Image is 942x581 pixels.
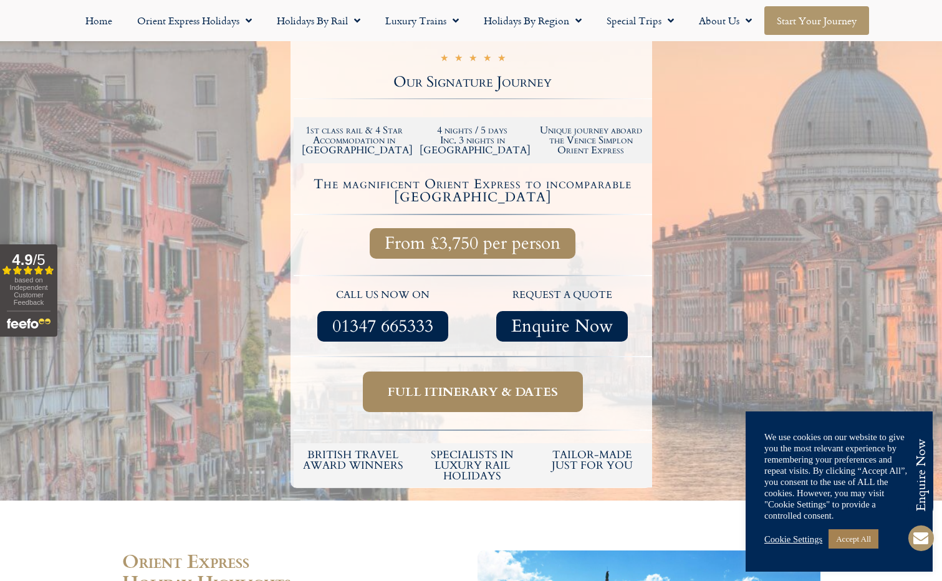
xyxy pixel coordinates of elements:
[385,236,560,251] span: From £3,750 per person
[497,52,506,67] i: ☆
[264,6,373,35] a: Holidays by Rail
[483,52,491,67] i: ☆
[764,431,914,521] div: We use cookies on our website to give you the most relevant experience by remembering your prefer...
[496,311,628,342] a: Enquire Now
[594,6,686,35] a: Special Trips
[440,50,506,67] div: 5/5
[440,52,448,67] i: ☆
[122,550,465,572] h2: Orient Express
[6,6,936,35] nav: Menu
[300,287,467,304] p: call us now on
[73,6,125,35] a: Home
[419,449,526,481] h6: Specialists in luxury rail holidays
[125,6,264,35] a: Orient Express Holidays
[420,125,526,155] h2: 4 nights / 5 days Inc. 3 nights in [GEOGRAPHIC_DATA]
[538,125,644,155] h2: Unique journey aboard the Venice Simplon Orient Express
[332,319,433,334] span: 01347 665333
[511,319,613,334] span: Enquire Now
[317,311,448,342] a: 01347 665333
[296,178,650,204] h4: The magnificent Orient Express to incomparable [GEOGRAPHIC_DATA]
[373,6,471,35] a: Luxury Trains
[764,534,822,545] a: Cookie Settings
[539,449,646,471] h5: tailor-made just for you
[370,228,575,259] a: From £3,750 per person
[479,287,646,304] p: request a quote
[363,372,583,412] a: Full itinerary & dates
[469,52,477,67] i: ☆
[686,6,764,35] a: About Us
[302,125,408,155] h2: 1st class rail & 4 Star Accommodation in [GEOGRAPHIC_DATA]
[471,6,594,35] a: Holidays by Region
[294,75,652,90] h2: Our Signature Journey
[388,384,558,400] span: Full itinerary & dates
[764,6,869,35] a: Start your Journey
[300,449,407,471] h5: British Travel Award winners
[454,52,463,67] i: ☆
[829,529,878,549] a: Accept All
